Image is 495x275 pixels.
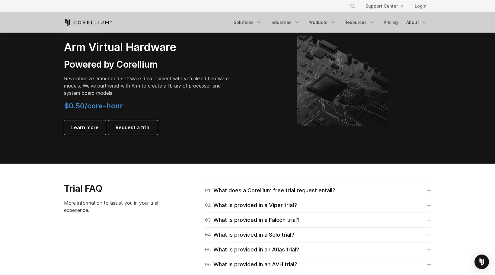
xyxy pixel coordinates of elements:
a: Corellium Home [64,19,112,26]
a: Solutions [230,17,266,28]
span: Learn more [71,124,99,131]
a: 01What does a Corellium free trial request entail? [205,186,431,195]
div: Navigation Menu [230,17,431,28]
h2: Arm Virtual Hardware [64,40,233,54]
button: Search [347,1,358,11]
span: $0.50/core-hour [64,101,123,110]
div: What is provided in an Atlas trial? [205,245,299,254]
a: About [403,17,431,28]
div: What is provided in a Viper trial? [205,201,297,209]
div: Open Intercom Messenger [474,254,489,269]
div: What is provided in a Solo trial? [205,231,294,239]
span: 02 [205,201,211,209]
p: Revolutionize embedded software development with virtualized hardware models. We've partnered wit... [64,75,233,97]
a: 05What is provided in an Atlas trial? [205,245,431,254]
a: Request a trial [108,120,158,135]
p: More information to assist you in your trial experience. [64,199,170,214]
div: What is provided in a Falcon trial? [205,216,300,224]
div: What is provided in an AVH trial? [205,260,297,269]
a: 02What is provided in a Viper trial? [205,201,431,209]
img: Corellium's ARM Virtual Hardware Platform [297,35,388,126]
a: Login [410,1,431,11]
a: Learn more [64,120,106,135]
span: 06 [205,260,211,269]
h3: Powered by Corellium [64,59,233,70]
span: 03 [205,216,211,224]
a: 04What is provided in a Solo trial? [205,231,431,239]
div: Navigation Menu [343,1,431,11]
span: 05 [205,245,211,254]
span: 01 [205,186,211,195]
div: What does a Corellium free trial request entail? [205,186,335,195]
a: 03What is provided in a Falcon trial? [205,216,431,224]
a: Resources [341,17,379,28]
span: Request a trial [116,124,151,131]
a: Pricing [380,17,401,28]
a: 06What is provided in an AVH trial? [205,260,431,269]
a: Products [305,17,340,28]
span: 04 [205,231,211,239]
a: Support Center [361,1,407,11]
a: Industries [267,17,304,28]
h3: Trial FAQ [64,183,170,194]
